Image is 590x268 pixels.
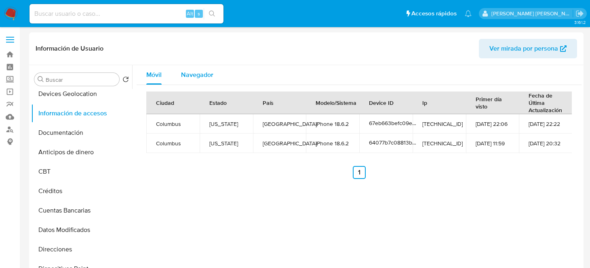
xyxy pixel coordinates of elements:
[122,76,129,85] button: Volver al orden por defecto
[31,162,132,181] button: CBT
[519,134,572,153] td: [DATE] 20:32
[146,166,572,179] nav: Paginación
[146,134,200,153] td: Columbus
[466,91,519,114] th: Primer día visto
[31,84,132,104] button: Devices Geolocation
[466,134,519,153] td: [DATE] 11:59
[491,10,573,17] p: brenda.morenoreyes@mercadolibre.com.mx
[411,9,457,18] span: Accesos rápidos
[31,240,132,259] button: Direcciones
[38,76,44,83] button: Buscar
[31,143,132,162] button: Anticipos de dinero
[359,91,413,114] th: Device ID
[198,10,200,17] span: s
[187,10,193,17] span: Alt
[575,9,584,18] a: Salir
[200,91,253,114] th: Estado
[369,119,442,127] span: 67eb663befc09e428b17f580
[137,65,582,85] div: Tabs
[466,114,519,134] td: [DATE] 22:06
[31,220,132,240] button: Datos Modificados
[200,134,253,153] td: [US_STATE]
[306,134,359,153] td: iPhone 18.6.2
[306,114,359,134] td: iPhone 18.6.2
[31,104,132,123] button: Información de accesos
[413,91,466,114] th: Ip
[200,114,253,134] td: [US_STATE]
[253,134,306,153] td: [GEOGRAPHIC_DATA]
[479,39,577,58] button: Ver mirada por persona
[146,114,200,134] td: Columbus
[146,91,200,114] th: Ciudad
[306,91,359,114] th: Modelo/Sistema
[204,8,220,19] button: search-icon
[31,181,132,201] button: Créditos
[181,70,213,79] span: Navegador
[519,114,572,134] td: [DATE] 22:22
[146,70,162,79] span: Móvil
[413,134,466,153] td: [TECHNICAL_ID]
[253,91,306,114] th: País
[465,10,472,17] a: Notificaciones
[253,114,306,134] td: [GEOGRAPHIC_DATA]
[353,166,366,179] a: Ir a la página 1
[489,39,558,58] span: Ver mirada por persona
[413,114,466,134] td: [TECHNICAL_ID]
[36,45,103,53] h1: Información de Usuario
[29,9,223,19] input: Buscar usuario o caso...
[31,123,132,143] button: Documentación
[46,76,116,83] input: Buscar
[31,201,132,220] button: Cuentas Bancarias
[519,91,572,114] th: Fecha de Última Actualización
[369,138,443,147] span: 64077b7c08813b001992aac2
